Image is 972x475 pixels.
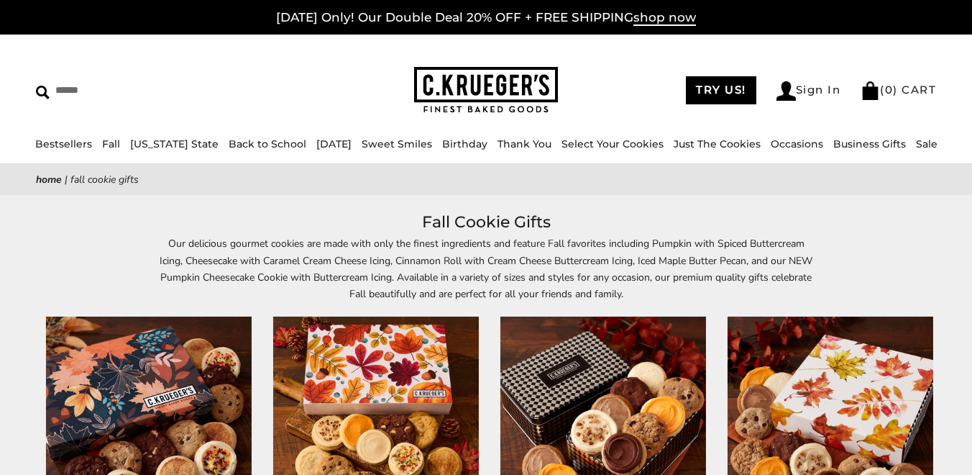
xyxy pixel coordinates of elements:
a: Just The Cookies [674,137,761,150]
img: Bag [861,81,880,100]
span: shop now [633,10,696,26]
nav: breadcrumbs [36,171,936,188]
a: [DATE] Only! Our Double Deal 20% OFF + FREE SHIPPINGshop now [276,10,696,26]
a: Back to School [229,137,306,150]
input: Search [36,79,245,101]
a: Sale [916,137,937,150]
a: Fall [102,137,120,150]
a: Select Your Cookies [561,137,664,150]
span: | [65,173,68,186]
h1: Fall Cookie Gifts [58,209,914,235]
a: Home [36,173,62,186]
a: [US_STATE] State [130,137,219,150]
img: C.KRUEGER'S [414,67,558,114]
a: Birthday [442,137,487,150]
span: Our delicious gourmet cookies are made with only the finest ingredients and feature Fall favorite... [160,237,812,300]
a: Occasions [771,137,823,150]
a: (0) CART [861,83,936,96]
a: Sweet Smiles [362,137,432,150]
img: Search [36,86,50,99]
img: Account [776,81,796,101]
a: [DATE] [316,137,352,150]
a: Thank You [498,137,551,150]
span: Fall Cookie Gifts [70,173,139,186]
a: Bestsellers [35,137,92,150]
span: 0 [885,83,894,96]
a: Business Gifts [833,137,906,150]
a: TRY US! [686,76,756,104]
a: Sign In [776,81,841,101]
